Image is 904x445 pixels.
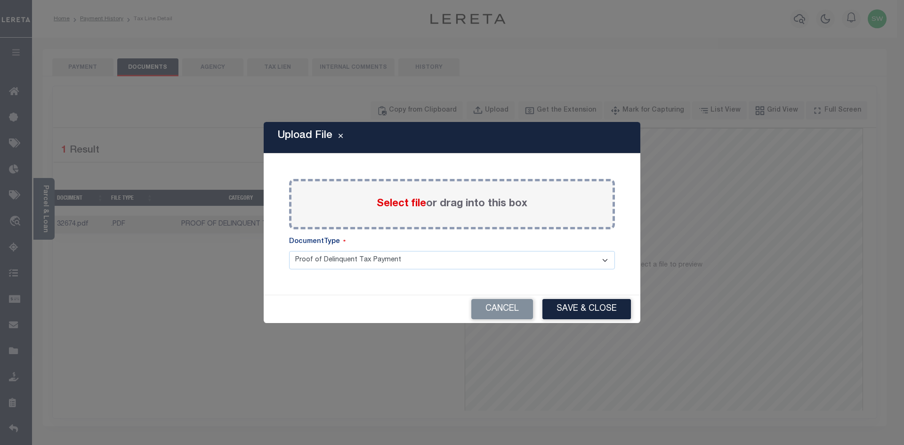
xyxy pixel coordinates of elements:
[278,129,332,142] h5: Upload File
[332,132,349,143] button: Close
[377,199,426,209] span: Select file
[289,237,346,247] label: DocumentType
[542,299,631,319] button: Save & Close
[377,196,527,212] label: or drag into this box
[471,299,533,319] button: Cancel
